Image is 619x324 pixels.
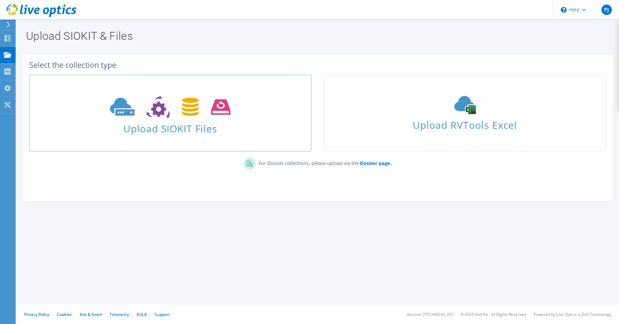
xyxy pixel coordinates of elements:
span: Upload SIOKIT Files [30,120,310,134]
svg: \n [561,7,567,13]
a: Telemetry [110,312,129,317]
li: © 2025 Dell Inc. All Rights Reserved [461,312,526,317]
span: PJ [601,5,612,15]
li: Powered by Live Optics, a Dell Technology [534,312,611,317]
a: EULA [137,312,147,317]
a: Cookies [57,312,72,317]
a: Dossier page. [359,160,392,166]
b: Dossier page. [360,160,392,166]
li: Version: [TECHNICAL_ID] [407,312,453,317]
a: Ads & Email [80,312,102,317]
a: Upload RVTools Excel [324,75,606,151]
a: Support [155,312,170,317]
a: Upload SIOKIT Files [29,75,311,151]
h1: Upload SIOKIT & Files [26,30,606,41]
a: Privacy Policy [24,312,49,317]
p: For Dossier collections, please upload via the [255,158,392,167]
span: Upload RVTools Excel [325,116,605,130]
div: Select the collection type [29,61,606,68]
